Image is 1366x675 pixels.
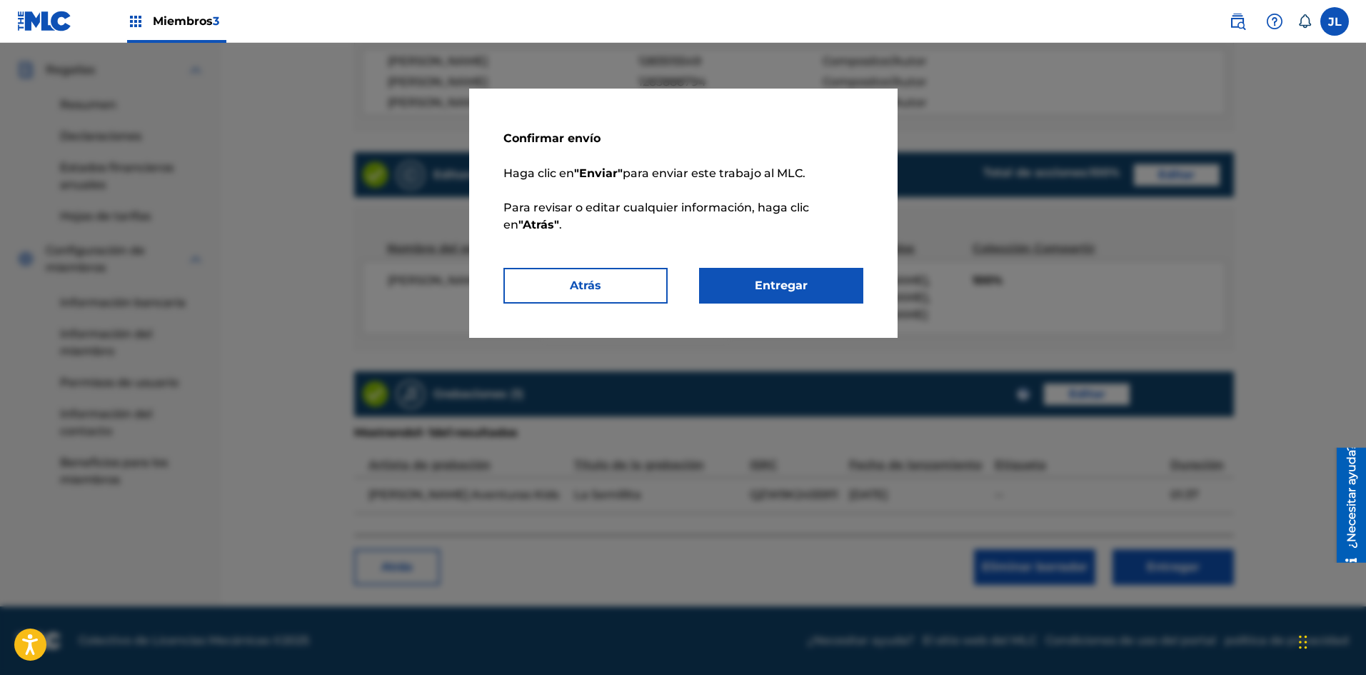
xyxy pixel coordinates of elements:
font: para enviar este trabajo al MLC. [623,166,805,180]
iframe: Centro de recursos [1326,448,1366,563]
div: Arrastrar [1299,621,1307,664]
font: . [559,218,562,231]
div: Ayuda [1260,7,1289,36]
font: Haga clic en [503,166,574,180]
iframe: Widget de chat [1295,606,1366,675]
div: Menú de usuario [1320,7,1349,36]
font: "Enviar" [574,166,623,180]
img: buscar [1229,13,1246,30]
div: Notificaciones [1297,14,1312,29]
font: Para revisar o editar cualquier información, haga clic en [503,201,809,231]
img: Principales titulares de derechos [127,13,144,30]
font: Entregar [755,279,808,292]
font: "Atrás" [518,218,559,231]
button: Entregar [699,268,863,304]
a: Búsqueda pública [1223,7,1252,36]
font: Atrás [570,279,601,292]
font: Miembros [153,14,213,28]
font: 3 [213,14,219,28]
font: Confirmar envío [503,131,601,145]
img: ayuda [1266,13,1283,30]
button: Atrás [503,268,668,304]
img: Logotipo del MLC [17,11,72,31]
